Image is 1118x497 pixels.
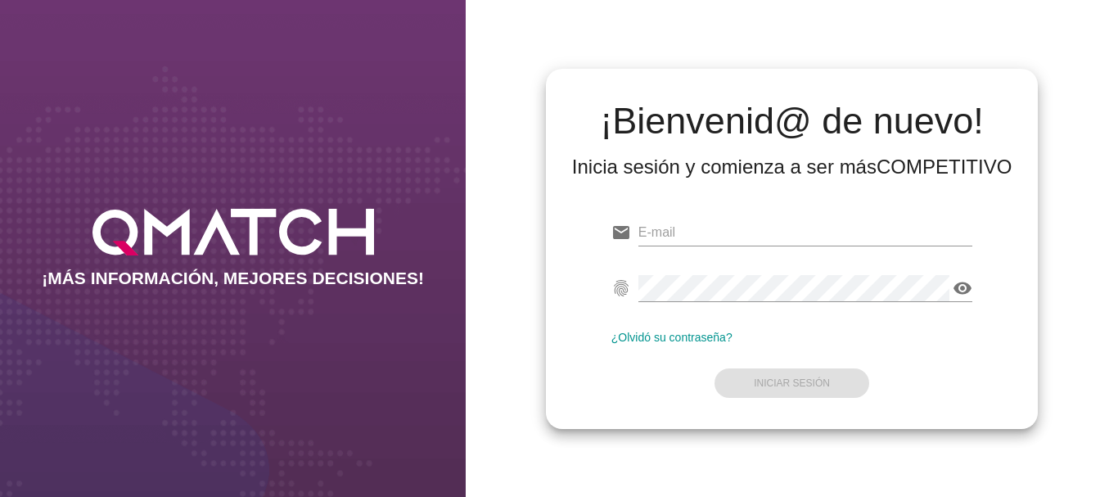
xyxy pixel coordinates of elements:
h2: ¡MÁS INFORMACIÓN, MEJORES DECISIONES! [42,269,424,288]
h2: ¡Bienvenid@ de nuevo! [572,102,1012,141]
strong: COMPETITIVO [877,156,1012,178]
i: email [611,223,631,242]
div: Inicia sesión y comienza a ser más [572,154,1012,180]
a: ¿Olvidó su contraseña? [611,331,733,344]
i: fingerprint [611,278,631,298]
i: visibility [953,278,972,298]
input: E-mail [638,219,973,246]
